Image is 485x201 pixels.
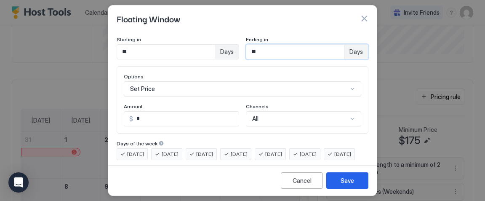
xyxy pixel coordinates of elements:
button: Cancel [281,172,323,189]
span: [DATE] [127,150,144,158]
div: Cancel [293,176,312,185]
span: Options [124,73,144,80]
span: Floating Window [117,12,180,25]
span: [DATE] [162,150,179,158]
span: [DATE] [265,150,282,158]
span: [DATE] [300,150,317,158]
span: Set Price [130,85,155,93]
span: Starting in [117,36,141,43]
span: All [252,115,258,123]
button: Save [326,172,368,189]
div: Open Intercom Messenger [8,172,29,193]
span: Ending in [246,36,268,43]
span: Amount [124,103,143,110]
span: Days [220,48,234,56]
span: [DATE] [231,150,248,158]
input: Input Field [117,45,215,59]
input: Input Field [246,45,344,59]
div: Save [341,176,354,185]
input: Input Field [133,112,239,126]
span: Channels [246,103,269,110]
span: Days [349,48,363,56]
span: $ [129,115,133,123]
span: [DATE] [334,150,351,158]
span: Days of the week [117,140,157,147]
span: [DATE] [196,150,213,158]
